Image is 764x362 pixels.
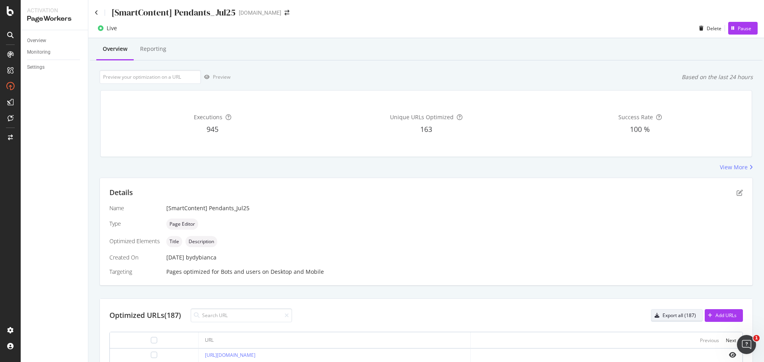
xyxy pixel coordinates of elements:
div: View More [720,163,748,171]
div: [SmartContent] Pendants_Jul25 [166,204,743,212]
button: Delete [696,22,721,35]
button: Preview [201,71,230,83]
a: Overview [27,37,82,45]
div: arrow-right-arrow-left [285,10,289,15]
div: Monitoring [27,48,51,56]
div: Type [109,220,160,228]
a: Monitoring [27,48,82,56]
div: [DATE] [166,254,743,261]
div: [SmartContent] Pendants_Jul25 [111,6,236,19]
div: Delete [707,25,721,32]
div: neutral label [166,219,198,230]
div: Activation [27,6,82,14]
span: Executions [194,113,222,121]
iframe: Intercom live chat [737,335,756,354]
div: Name [109,204,160,212]
div: Created On [109,254,160,261]
div: Previous [700,337,719,344]
a: View More [720,163,753,171]
span: Unique URLs Optimized [390,113,454,121]
div: pen-to-square [737,190,743,196]
span: Title [170,239,179,244]
div: neutral label [166,236,182,247]
span: Success Rate [618,113,653,121]
a: Click to go back [95,10,98,15]
a: Settings [27,63,82,72]
span: Page Editor [170,222,195,226]
a: [URL][DOMAIN_NAME] [205,352,255,358]
div: Pause [738,25,751,32]
div: Overview [27,37,46,45]
div: [DOMAIN_NAME] [239,9,281,17]
span: 163 [420,124,432,134]
div: Reporting [140,45,166,53]
button: Pause [728,22,758,35]
span: Description [189,239,214,244]
button: Add URLs [705,309,743,322]
button: Previous [700,335,719,345]
div: Next [726,337,736,344]
button: Next [726,335,736,345]
div: Optimized URLs (187) [109,310,181,321]
div: URL [205,337,214,344]
div: Export all (187) [663,312,696,319]
div: Optimized Elements [109,237,160,245]
div: neutral label [185,236,217,247]
div: Add URLs [715,312,737,319]
div: PageWorkers [27,14,82,23]
div: by dybianca [186,254,216,261]
div: Bots and users [221,268,261,276]
input: Search URL [191,308,292,322]
span: 100 % [630,124,650,134]
div: Details [109,188,133,198]
div: Pages optimized for on [166,268,743,276]
div: Targeting [109,268,160,276]
span: 945 [207,124,218,134]
div: Overview [103,45,127,53]
div: Based on the last 24 hours [682,73,753,81]
i: eye [729,352,736,358]
div: Live [107,24,117,32]
input: Preview your optimization on a URL [99,70,201,84]
span: 1 [753,335,760,341]
button: Export all (187) [651,309,703,322]
div: Settings [27,63,45,72]
div: Preview [213,74,230,80]
div: Desktop and Mobile [271,268,324,276]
